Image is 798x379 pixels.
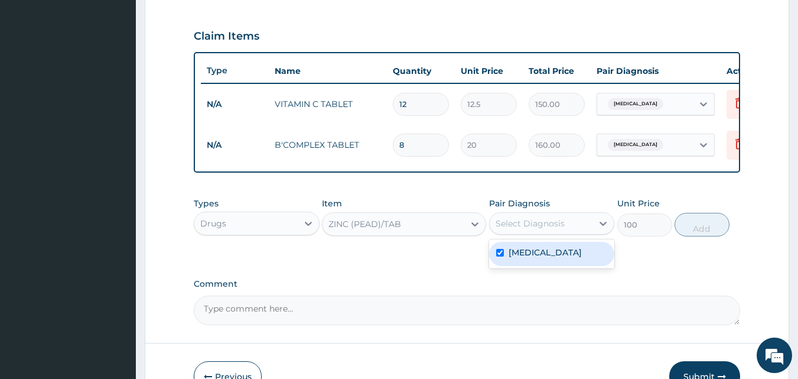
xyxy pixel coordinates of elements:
img: d_794563401_company_1708531726252_794563401 [22,59,48,89]
td: B'COMPLEX TABLET [269,133,387,157]
td: N/A [201,93,269,115]
h3: Claim Items [194,30,259,43]
div: Minimize live chat window [194,6,222,34]
th: Name [269,59,387,83]
span: We're online! [69,114,163,234]
th: Unit Price [455,59,523,83]
label: Comment [194,279,741,289]
th: Type [201,60,269,82]
div: Select Diagnosis [496,218,565,229]
th: Actions [721,59,780,83]
th: Quantity [387,59,455,83]
label: [MEDICAL_DATA] [509,247,582,258]
label: Pair Diagnosis [489,197,550,209]
span: [MEDICAL_DATA] [608,139,663,151]
label: Unit Price [617,197,660,209]
button: Add [675,213,729,237]
label: Types [194,199,219,209]
textarea: Type your message and hit 'Enter' [6,253,225,294]
th: Pair Diagnosis [591,59,721,83]
div: ZINC (PEAD)/TAB [328,218,401,230]
th: Total Price [523,59,591,83]
span: [MEDICAL_DATA] [608,98,663,110]
div: Drugs [200,218,226,229]
div: Chat with us now [61,66,198,82]
td: VITAMIN C TABLET [269,92,387,116]
td: N/A [201,134,269,156]
label: Item [322,197,342,209]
